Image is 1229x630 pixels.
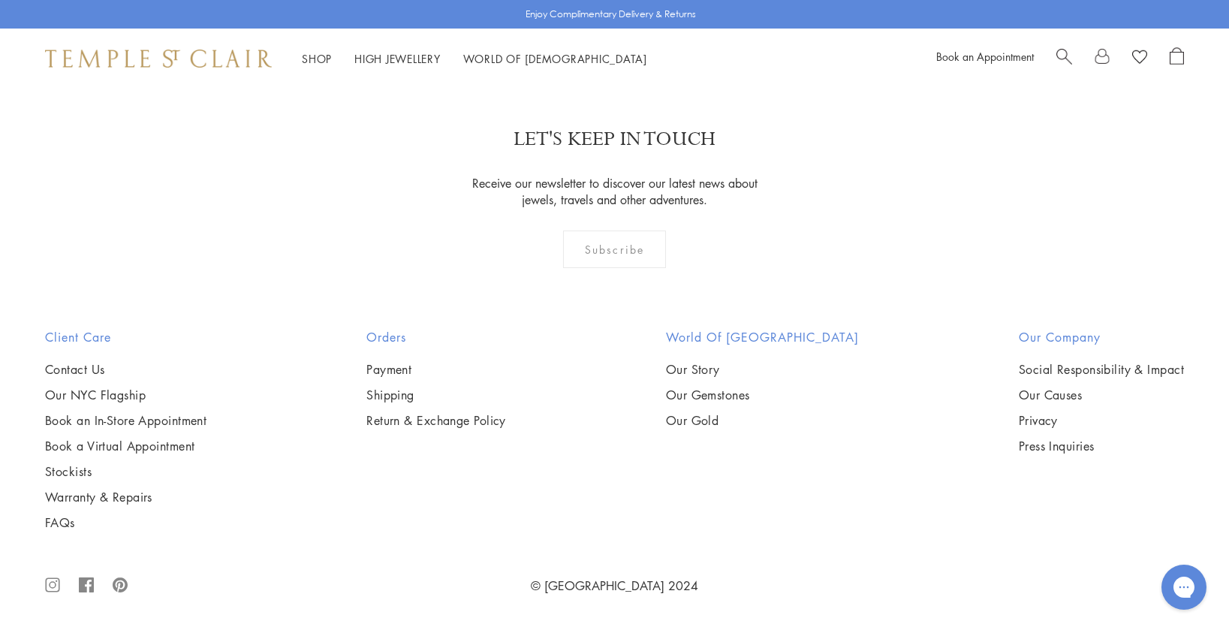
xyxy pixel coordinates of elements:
[1132,47,1147,70] a: View Wishlist
[1056,47,1072,70] a: Search
[531,577,698,594] a: © [GEOGRAPHIC_DATA] 2024
[666,328,859,346] h2: World of [GEOGRAPHIC_DATA]
[526,7,696,22] p: Enjoy Complimentary Delivery & Returns
[514,126,715,152] p: LET'S KEEP IN TOUCH
[666,361,859,378] a: Our Story
[45,438,206,454] a: Book a Virtual Appointment
[45,514,206,531] a: FAQs
[45,489,206,505] a: Warranty & Repairs
[1170,47,1184,70] a: Open Shopping Bag
[1019,412,1184,429] a: Privacy
[462,175,767,208] p: Receive our newsletter to discover our latest news about jewels, travels and other adventures.
[302,50,647,68] nav: Main navigation
[463,51,647,66] a: World of [DEMOGRAPHIC_DATA]World of [DEMOGRAPHIC_DATA]
[45,412,206,429] a: Book an In-Store Appointment
[366,387,506,403] a: Shipping
[45,463,206,480] a: Stockists
[366,361,506,378] a: Payment
[1019,387,1184,403] a: Our Causes
[366,412,506,429] a: Return & Exchange Policy
[45,328,206,346] h2: Client Care
[1019,328,1184,346] h2: Our Company
[302,51,332,66] a: ShopShop
[666,412,859,429] a: Our Gold
[45,387,206,403] a: Our NYC Flagship
[354,51,441,66] a: High JewelleryHigh Jewellery
[1019,438,1184,454] a: Press Inquiries
[936,49,1034,64] a: Book an Appointment
[1019,361,1184,378] a: Social Responsibility & Impact
[1154,559,1214,615] iframe: Gorgias live chat messenger
[666,387,859,403] a: Our Gemstones
[563,231,666,268] div: Subscribe
[45,50,272,68] img: Temple St. Clair
[45,361,206,378] a: Contact Us
[366,328,506,346] h2: Orders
